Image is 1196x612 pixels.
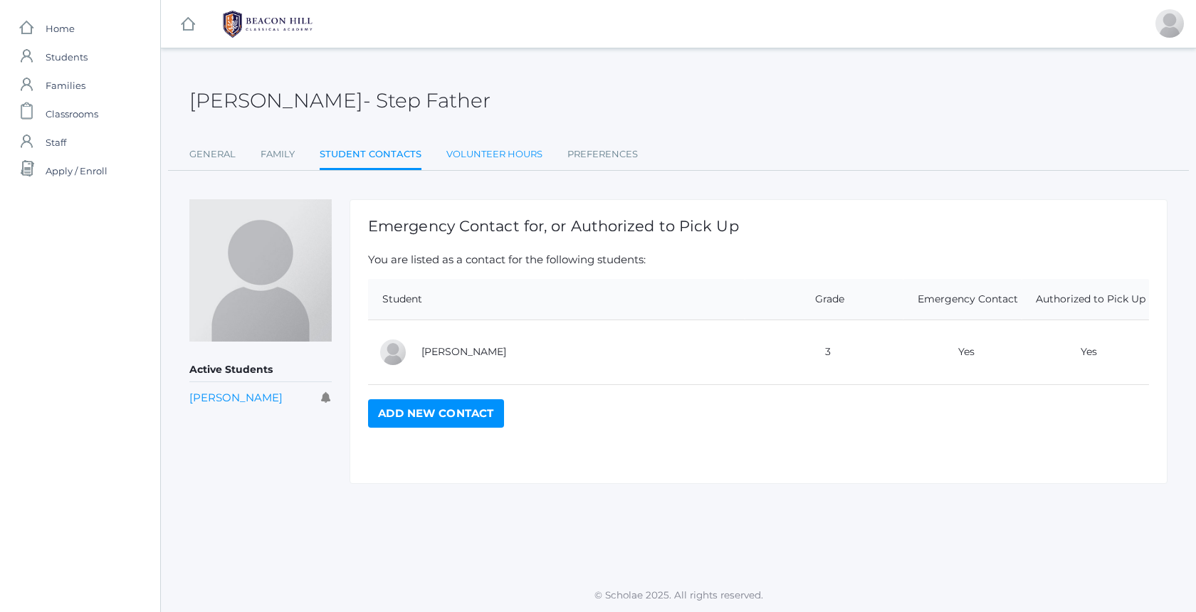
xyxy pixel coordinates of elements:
a: Family [261,140,295,169]
span: Students [46,43,88,71]
td: [PERSON_NAME] [411,320,745,384]
a: Volunteer Hours [446,140,542,169]
a: [PERSON_NAME] [189,391,283,404]
img: BHCALogos-05-308ed15e86a5a0abce9b8dd61676a3503ac9727e845dece92d48e8588c001991.png [214,6,321,42]
a: Preferences [567,140,638,169]
span: Apply / Enroll [46,157,107,185]
p: © Scholae 2025. All rights reserved. [161,588,1196,602]
td: 3 [745,320,903,384]
h1: Emergency Contact for, or Authorized to Pick Up [368,218,1149,234]
a: General [189,140,236,169]
i: Receives communications for this student [321,392,332,403]
th: Grade [745,279,903,320]
span: Families [46,71,85,100]
span: Classrooms [46,100,98,128]
td: Yes [1022,320,1149,384]
span: - Step Father [363,88,491,112]
th: Authorized to Pick Up [1022,279,1149,320]
h2: [PERSON_NAME] [189,90,491,112]
div: Derrick Marzano [1155,9,1184,38]
th: Emergency Contact [903,279,1022,320]
td: Yes [903,320,1022,384]
th: Student [368,279,745,320]
span: Staff [46,128,66,157]
span: Home [46,14,75,43]
div: Francisco Lopez [379,338,407,366]
a: Student Contacts [320,140,421,171]
img: Derrick Marzano [189,199,332,342]
h5: Active Students [189,358,332,382]
a: Add New Contact [368,399,504,428]
p: You are listed as a contact for the following students: [368,252,1149,268]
